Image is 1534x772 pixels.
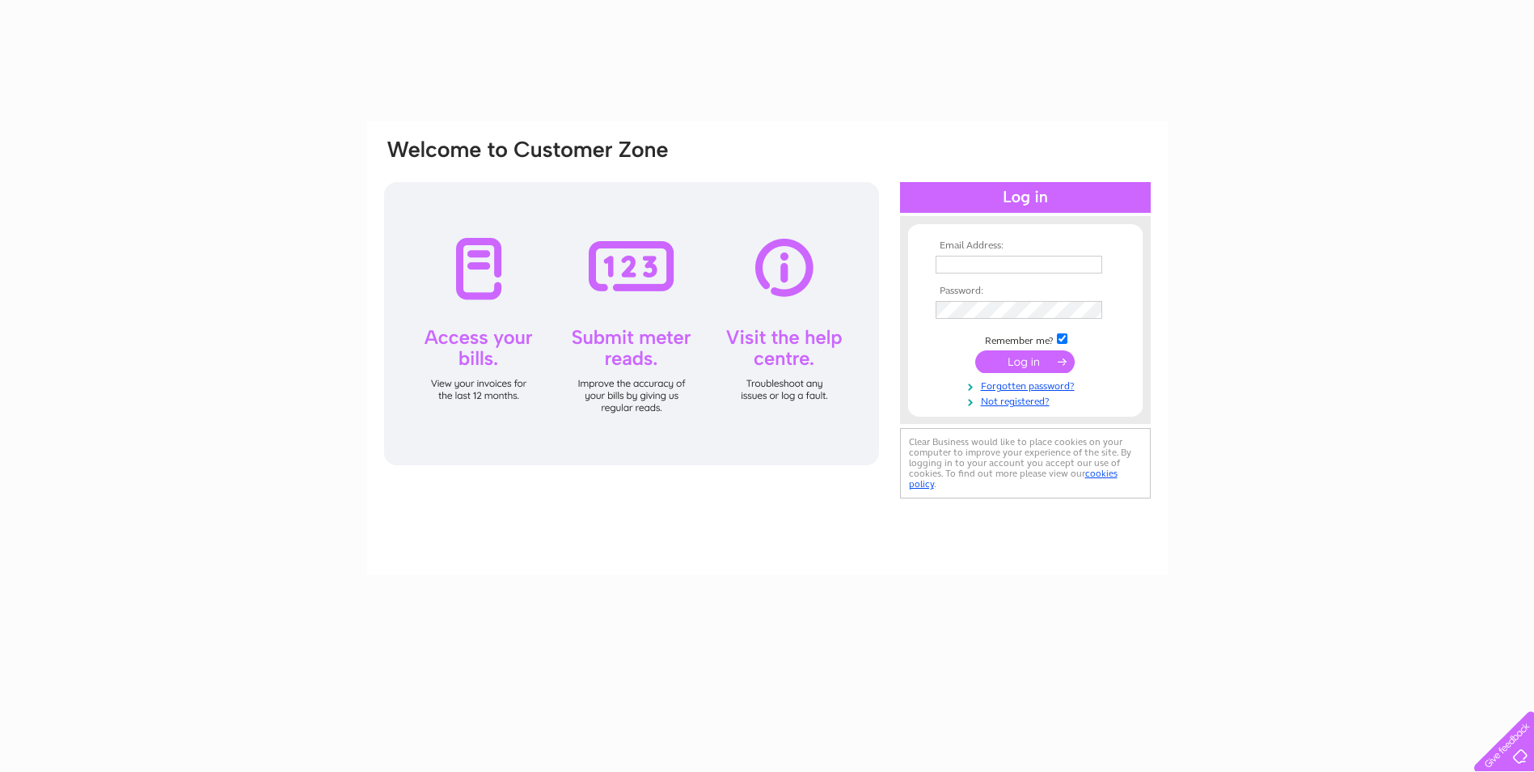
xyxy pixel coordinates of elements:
[975,350,1075,373] input: Submit
[900,428,1151,498] div: Clear Business would like to place cookies on your computer to improve your experience of the sit...
[909,468,1118,490] a: cookies policy
[932,286,1119,297] th: Password:
[932,240,1119,252] th: Email Address:
[936,377,1119,392] a: Forgotten password?
[936,392,1119,408] a: Not registered?
[932,331,1119,347] td: Remember me?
